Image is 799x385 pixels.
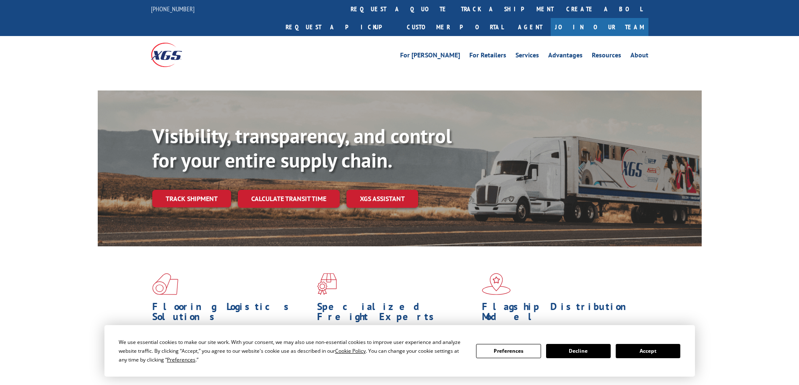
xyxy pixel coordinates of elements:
[401,18,510,36] a: Customer Portal
[152,123,452,173] b: Visibility, transparency, and control for your entire supply chain.
[167,356,195,363] span: Preferences
[279,18,401,36] a: Request a pickup
[317,302,476,326] h1: Specialized Freight Experts
[616,344,680,358] button: Accept
[476,344,541,358] button: Preferences
[469,52,506,61] a: For Retailers
[400,52,460,61] a: For [PERSON_NAME]
[482,273,511,295] img: xgs-icon-flagship-distribution-model-red
[152,190,231,207] a: Track shipment
[630,52,648,61] a: About
[551,18,648,36] a: Join Our Team
[548,52,583,61] a: Advantages
[152,302,311,326] h1: Flooring Logistics Solutions
[238,190,340,208] a: Calculate transit time
[119,338,466,364] div: We use essential cookies to make our site work. With your consent, we may also use non-essential ...
[482,302,640,326] h1: Flagship Distribution Model
[104,325,695,377] div: Cookie Consent Prompt
[151,5,195,13] a: [PHONE_NUMBER]
[515,52,539,61] a: Services
[152,273,178,295] img: xgs-icon-total-supply-chain-intelligence-red
[510,18,551,36] a: Agent
[546,344,611,358] button: Decline
[317,273,337,295] img: xgs-icon-focused-on-flooring-red
[592,52,621,61] a: Resources
[335,347,366,354] span: Cookie Policy
[346,190,418,208] a: XGS ASSISTANT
